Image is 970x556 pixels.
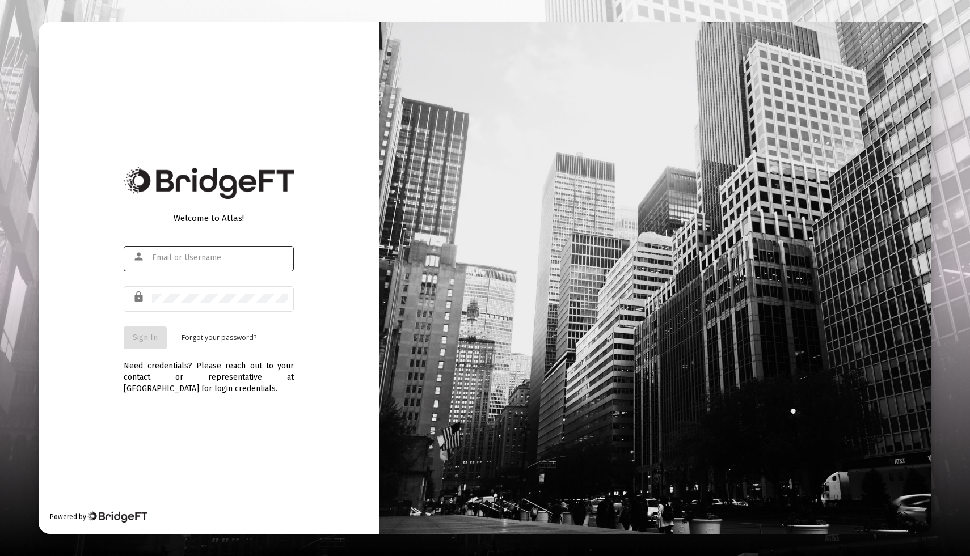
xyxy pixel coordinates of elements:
button: Sign In [124,326,167,349]
div: Welcome to Atlas! [124,213,294,224]
mat-icon: lock [133,290,146,304]
img: Bridge Financial Technology Logo [124,167,294,199]
span: Sign In [133,333,158,342]
input: Email or Username [152,253,288,262]
div: Powered by [50,511,147,523]
a: Forgot your password? [182,332,256,343]
img: Bridge Financial Technology Logo [87,511,147,523]
div: Need credentials? Please reach out to your contact or representative at [GEOGRAPHIC_DATA] for log... [124,349,294,394]
mat-icon: person [133,250,146,264]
